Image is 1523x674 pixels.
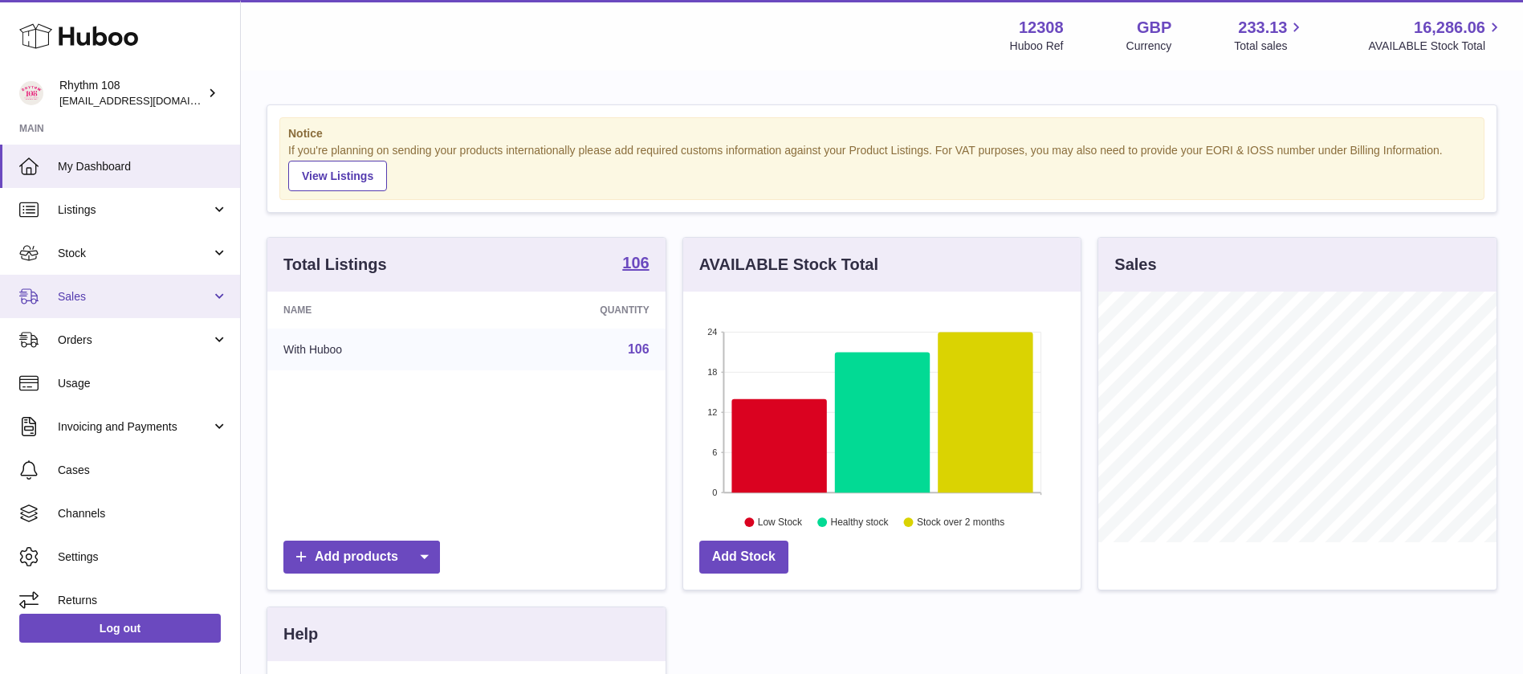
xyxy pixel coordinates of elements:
a: Add Stock [699,541,788,574]
span: Usage [58,376,228,391]
span: Stock [58,246,211,261]
text: 12 [707,407,717,417]
text: Healthy stock [830,517,889,528]
text: 24 [707,327,717,337]
a: View Listings [288,161,387,191]
div: Currency [1126,39,1172,54]
h3: Help [283,623,318,645]
span: Listings [58,202,211,218]
td: With Huboo [267,329,477,370]
span: Orders [58,333,211,348]
span: Sales [58,289,211,304]
text: Stock over 2 months [917,517,1004,528]
span: Settings [58,549,228,565]
a: 16,286.06 AVAILABLE Stock Total [1368,17,1504,54]
th: Quantity [477,292,665,329]
text: 0 [712,488,717,497]
span: Returns [58,593,228,608]
span: My Dashboard [58,159,228,174]
a: 106 [622,255,649,274]
text: Low Stock [758,517,803,528]
strong: 12308 [1019,17,1064,39]
strong: 106 [622,255,649,271]
text: 18 [707,367,717,377]
th: Name [267,292,477,329]
a: Add products [283,541,440,574]
span: AVAILABLE Stock Total [1368,39,1504,54]
span: Channels [58,506,228,521]
strong: GBP [1137,17,1171,39]
span: Invoicing and Payments [58,419,211,435]
a: 233.13 Total sales [1234,17,1305,54]
strong: Notice [288,126,1476,141]
text: 6 [712,447,717,457]
h3: Total Listings [283,254,387,276]
h3: AVAILABLE Stock Total [699,254,878,276]
span: Total sales [1234,39,1305,54]
span: 233.13 [1238,17,1287,39]
span: [EMAIL_ADDRESS][DOMAIN_NAME] [59,94,236,107]
img: orders@rhythm108.com [19,81,43,105]
h3: Sales [1114,254,1156,276]
div: Huboo Ref [1010,39,1064,54]
div: Rhythm 108 [59,78,204,108]
span: 16,286.06 [1414,17,1485,39]
a: 106 [628,342,650,356]
a: Log out [19,614,221,643]
div: If you're planning on sending your products internationally please add required customs informati... [288,143,1476,191]
span: Cases [58,463,228,478]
